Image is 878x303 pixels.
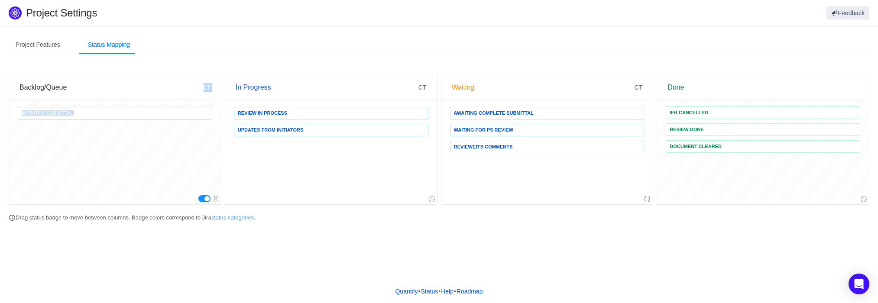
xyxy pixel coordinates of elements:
[26,6,525,19] h1: Project Settings
[19,75,204,100] div: Backlog/Queue
[238,111,287,116] span: Review in Process
[454,288,456,295] span: •
[667,75,859,100] div: Done
[670,110,708,115] span: IFR Cancelled
[236,75,418,100] div: In Progress
[418,84,427,91] span: CT
[452,75,635,100] div: Waiting
[395,285,418,298] a: Quantify
[204,84,210,91] span: LT
[670,144,722,149] span: Document Cleared
[22,111,74,116] span: Initiator Submittal
[9,6,22,19] img: Quantify
[454,145,513,149] span: Reviewer's Comments
[670,127,703,132] span: Review Done
[441,285,454,298] a: Help
[438,288,441,295] span: •
[826,6,869,19] button: Feedback
[456,285,483,298] a: Roadmap
[211,214,254,221] a: status categories
[635,84,643,91] span: CT
[238,128,304,132] span: Updates from Initiators
[429,196,435,202] i: icon: clock-circle
[213,196,219,202] i: icon: hourglass
[9,35,67,55] div: Project Features
[861,196,867,202] i: icon: stop
[9,213,869,222] p: Drag status badge to move between columns. Badge colors correspond to Jira .
[81,35,137,55] div: Status Mapping
[454,111,534,116] span: Awaiting Complete Submittal
[454,128,514,132] span: Waiting for PS Review
[418,288,421,295] span: •
[421,285,439,298] a: Status
[849,274,869,294] div: Open Intercom Messenger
